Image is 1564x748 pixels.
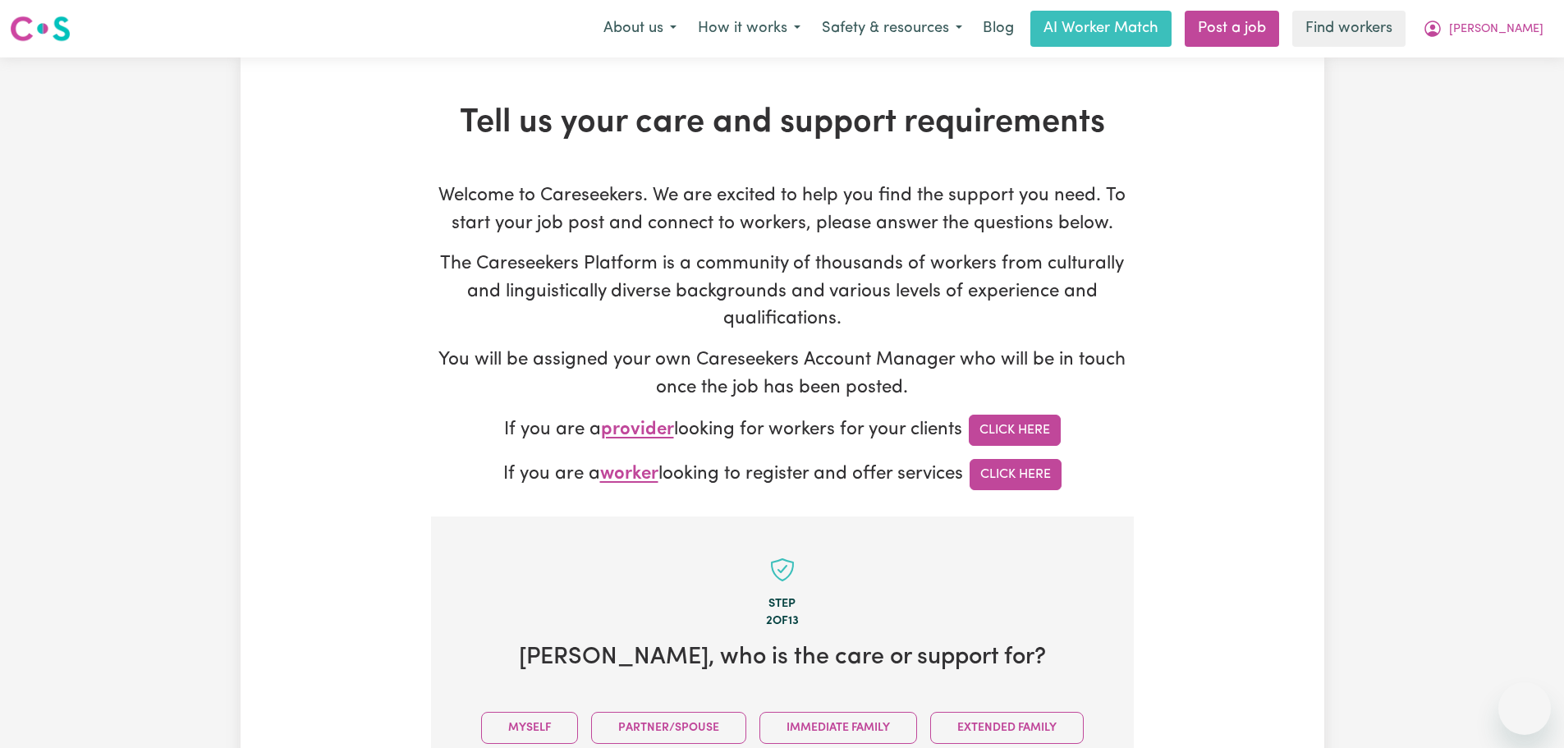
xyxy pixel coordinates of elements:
[431,250,1134,333] p: The Careseekers Platform is a community of thousands of workers from culturally and linguisticall...
[1498,682,1551,735] iframe: Button to launch messaging window
[1412,11,1554,46] button: My Account
[431,346,1134,402] p: You will be assigned your own Careseekers Account Manager who will be in touch once the job has b...
[970,459,1062,490] a: Click Here
[457,613,1108,631] div: 2 of 13
[431,103,1134,143] h1: Tell us your care and support requirements
[601,421,674,440] span: provider
[1185,11,1279,47] a: Post a job
[969,415,1061,446] a: Click Here
[593,11,687,46] button: About us
[457,644,1108,672] h2: [PERSON_NAME] , who is the care or support for?
[591,712,746,744] button: Partner/Spouse
[1030,11,1172,47] a: AI Worker Match
[687,11,811,46] button: How it works
[431,182,1134,237] p: Welcome to Careseekers. We are excited to help you find the support you need. To start your job p...
[457,595,1108,613] div: Step
[811,11,973,46] button: Safety & resources
[10,10,71,48] a: Careseekers logo
[600,466,658,484] span: worker
[431,459,1134,490] p: If you are a looking to register and offer services
[973,11,1024,47] a: Blog
[10,14,71,44] img: Careseekers logo
[481,712,578,744] button: Myself
[759,712,917,744] button: Immediate Family
[1292,11,1406,47] a: Find workers
[1449,21,1543,39] span: [PERSON_NAME]
[930,712,1084,744] button: Extended Family
[431,415,1134,446] p: If you are a looking for workers for your clients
